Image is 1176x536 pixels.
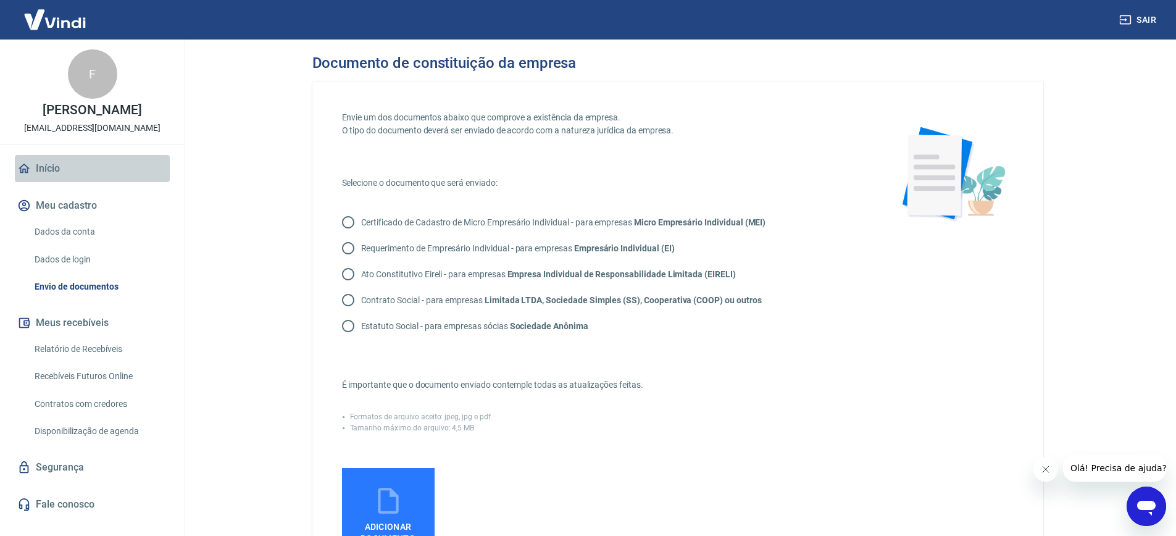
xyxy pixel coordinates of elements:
[15,454,170,481] a: Segurança
[361,242,675,255] p: Requerimento de Empresário Individual - para empresas
[30,219,170,245] a: Dados da conta
[1127,487,1166,526] iframe: Botão para abrir a janela de mensagens
[361,294,762,307] p: Contrato Social - para empresas
[342,379,861,392] p: É importante que o documento enviado contemple todas as atualizações feitas.
[30,247,170,272] a: Dados de login
[43,104,141,117] p: [PERSON_NAME]
[890,111,1014,235] img: foto-documento-flower.19a65ad63fe92b90d685.png
[1063,454,1166,482] iframe: Mensagem da empresa
[350,411,491,422] p: Formatos de arquivo aceito: jpeg, jpg e pdf
[350,422,475,433] p: Tamanho máximo do arquivo: 4,5 MB
[7,9,104,19] span: Olá! Precisa de ajuda?
[361,268,736,281] p: Ato Constitutivo Eireli - para empresas
[361,320,588,333] p: Estatuto Social - para empresas sócias
[68,49,117,99] div: F
[361,216,766,229] p: Certificado de Cadastro de Micro Empresário Individual - para empresas
[15,1,95,38] img: Vindi
[507,269,736,279] strong: Empresa Individual de Responsabilidade Limitada (EIRELI)
[342,111,861,124] p: Envie um dos documentos abaixo que comprove a existência da empresa.
[30,337,170,362] a: Relatório de Recebíveis
[15,309,170,337] button: Meus recebíveis
[342,124,861,137] p: O tipo do documento deverá ser enviado de acordo com a natureza jurídica da empresa.
[1117,9,1161,31] button: Sair
[485,295,762,305] strong: Limitada LTDA, Sociedade Simples (SS), Cooperativa (COOP) ou outros
[15,155,170,182] a: Início
[15,491,170,518] a: Fale conosco
[342,177,861,190] p: Selecione o documento que será enviado:
[30,392,170,417] a: Contratos com credores
[510,321,588,331] strong: Sociedade Anônima
[30,274,170,299] a: Envio de documentos
[1033,457,1058,482] iframe: Fechar mensagem
[634,217,765,227] strong: Micro Empresário Individual (MEI)
[574,243,675,253] strong: Empresário Individual (EI)
[30,364,170,389] a: Recebíveis Futuros Online
[312,54,577,72] h3: Documento de constituição da empresa
[24,122,161,135] p: [EMAIL_ADDRESS][DOMAIN_NAME]
[30,419,170,444] a: Disponibilização de agenda
[15,192,170,219] button: Meu cadastro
